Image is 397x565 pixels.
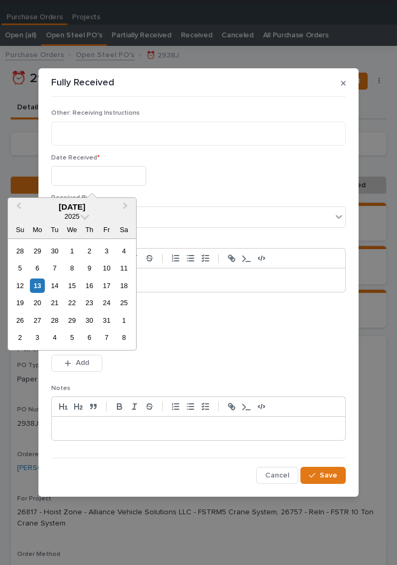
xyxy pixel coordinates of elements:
[99,261,114,275] div: Choose Friday, October 10th, 2025
[30,330,44,345] div: Choose Monday, November 3rd, 2025
[51,385,70,392] span: Notes
[51,110,140,116] span: Other: Receiving Instructions
[13,244,27,258] div: Choose Sunday, September 28th, 2025
[65,278,79,293] div: Choose Wednesday, October 15th, 2025
[13,313,27,328] div: Choose Sunday, October 26th, 2025
[99,244,114,258] div: Choose Friday, October 3rd, 2025
[47,261,62,275] div: Choose Tuesday, October 7th, 2025
[30,222,44,237] div: Mo
[76,358,89,368] span: Add
[117,330,131,345] div: Choose Saturday, November 8th, 2025
[82,261,97,275] div: Choose Thursday, October 9th, 2025
[82,330,97,345] div: Choose Thursday, November 6th, 2025
[47,296,62,310] div: Choose Tuesday, October 21st, 2025
[65,212,80,220] span: 2025
[9,199,26,216] button: Previous Month
[30,278,44,293] div: Choose Monday, October 13th, 2025
[117,313,131,328] div: Choose Saturday, November 1st, 2025
[30,244,44,258] div: Choose Monday, September 29th, 2025
[65,313,79,328] div: Choose Wednesday, October 29th, 2025
[117,296,131,310] div: Choose Saturday, October 25th, 2025
[11,242,132,346] div: month 2025-10
[99,278,114,293] div: Choose Friday, October 17th, 2025
[51,77,114,89] p: Fully Received
[47,330,62,345] div: Choose Tuesday, November 4th, 2025
[82,313,97,328] div: Choose Thursday, October 30th, 2025
[30,313,44,328] div: Choose Monday, October 27th, 2025
[82,296,97,310] div: Choose Thursday, October 23rd, 2025
[117,222,131,237] div: Sa
[47,313,62,328] div: Choose Tuesday, October 28th, 2025
[265,471,289,480] span: Cancel
[13,222,27,237] div: Su
[117,261,131,275] div: Choose Saturday, October 11th, 2025
[13,296,27,310] div: Choose Sunday, October 19th, 2025
[99,313,114,328] div: Choose Friday, October 31st, 2025
[82,222,97,237] div: Th
[300,467,346,484] button: Save
[51,355,102,372] button: Add
[30,261,44,275] div: Choose Monday, October 6th, 2025
[13,330,27,345] div: Choose Sunday, November 2nd, 2025
[47,222,62,237] div: Tu
[30,296,44,310] div: Choose Monday, October 20th, 2025
[13,261,27,275] div: Choose Sunday, October 5th, 2025
[82,278,97,293] div: Choose Thursday, October 16th, 2025
[13,278,27,293] div: Choose Sunday, October 12th, 2025
[256,467,298,484] button: Cancel
[47,278,62,293] div: Choose Tuesday, October 14th, 2025
[99,296,114,310] div: Choose Friday, October 24th, 2025
[65,244,79,258] div: Choose Wednesday, October 1st, 2025
[47,244,62,258] div: Choose Tuesday, September 30th, 2025
[65,330,79,345] div: Choose Wednesday, November 5th, 2025
[51,155,100,161] span: Date Received
[8,202,136,212] div: [DATE]
[117,278,131,293] div: Choose Saturday, October 18th, 2025
[65,296,79,310] div: Choose Wednesday, October 22nd, 2025
[117,244,131,258] div: Choose Saturday, October 4th, 2025
[99,330,114,345] div: Choose Friday, November 7th, 2025
[65,261,79,275] div: Choose Wednesday, October 8th, 2025
[82,244,97,258] div: Choose Thursday, October 2nd, 2025
[65,222,79,237] div: We
[99,222,114,237] div: Fr
[118,199,135,216] button: Next Month
[320,471,337,480] span: Save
